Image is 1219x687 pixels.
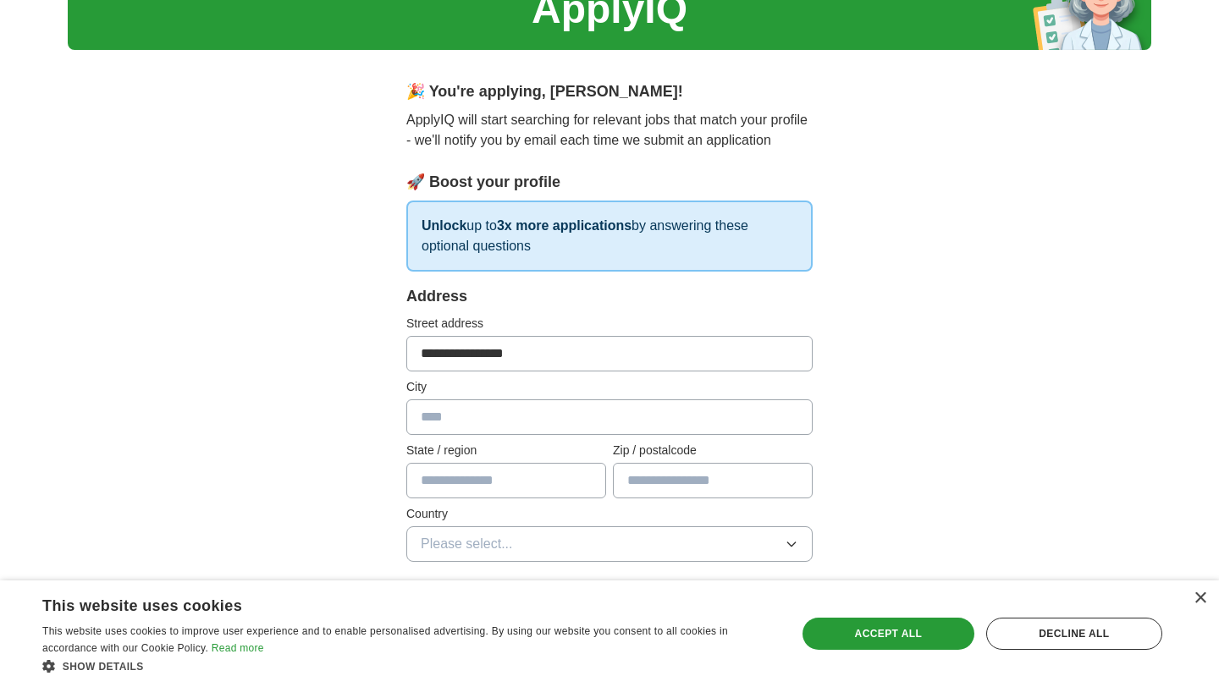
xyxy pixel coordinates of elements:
label: City [406,378,813,396]
div: Accept all [803,618,974,650]
label: Zip / postalcode [613,442,813,459]
div: 🚀 Boost your profile [406,171,813,194]
strong: 3x more applications [497,218,632,233]
p: up to by answering these optional questions [406,201,813,272]
span: This website uses cookies to improve user experience and to enable personalised advertising. By u... [42,625,728,654]
span: Show details [63,661,144,673]
div: This website uses cookies [42,591,732,616]
label: Street address [406,315,813,333]
div: Address [406,285,813,308]
div: Decline all [986,618,1162,650]
p: ApplyIQ will start searching for relevant jobs that match your profile - we'll notify you by emai... [406,110,813,151]
label: Country [406,505,813,523]
a: Read more, opens a new window [212,642,264,654]
div: Show details [42,657,775,674]
span: Please select... [421,534,513,554]
button: Please select... [406,526,813,562]
div: 🎉 You're applying , [PERSON_NAME] ! [406,80,813,103]
label: State / region [406,442,606,459]
strong: Unlock [422,218,466,233]
div: Close [1194,592,1206,605]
